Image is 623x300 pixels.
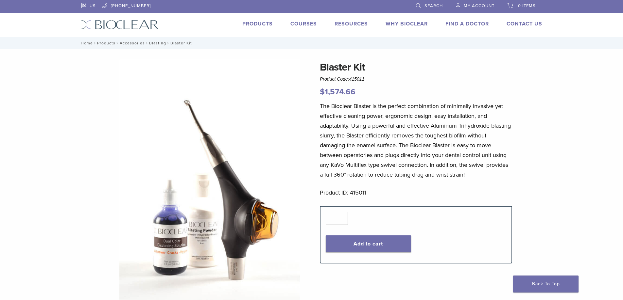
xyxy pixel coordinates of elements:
[320,188,512,197] p: Product ID: 415011
[320,87,355,97] bdi: 1,574.66
[145,41,149,45] span: /
[335,21,368,27] a: Resources
[290,21,317,27] a: Courses
[120,41,145,45] a: Accessories
[320,59,512,75] h1: Blaster Kit
[93,41,97,45] span: /
[464,3,494,8] span: My Account
[115,41,120,45] span: /
[445,21,489,27] a: Find A Doctor
[166,41,170,45] span: /
[320,87,325,97] span: $
[326,235,411,252] button: Add to cart
[349,76,365,82] span: 415011
[518,3,536,8] span: 0 items
[424,3,443,8] span: Search
[507,21,542,27] a: Contact Us
[386,21,428,27] a: Why Bioclear
[79,41,93,45] a: Home
[81,20,159,29] img: Bioclear
[320,101,512,180] p: The Bioclear Blaster is the perfect combination of minimally invasive yet effective cleaning powe...
[76,37,547,49] nav: Blaster Kit
[242,21,273,27] a: Products
[320,76,364,82] span: Product Code:
[513,276,579,292] a: Back To Top
[149,41,166,45] a: Blasting
[97,41,115,45] a: Products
